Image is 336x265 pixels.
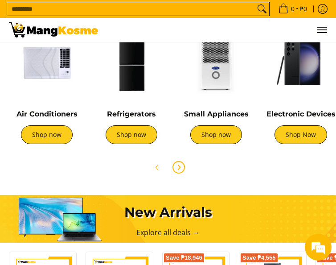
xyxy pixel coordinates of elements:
[178,25,254,101] img: Small Appliances
[266,110,336,118] a: Electronic Devices
[16,110,78,118] a: Air Conditioners
[9,22,98,37] img: Mang Kosme: Your Home Appliances Warehouse Sale Partner!
[242,255,276,261] span: Save ₱4,555
[290,6,296,12] span: 0
[184,110,249,118] a: Small Appliances
[275,125,327,144] a: Shop Now
[316,18,327,42] button: Menu
[276,4,310,14] span: •
[136,228,200,237] a: Explore all deals →
[9,25,85,101] img: Air Conditioners
[255,2,269,16] button: Search
[166,255,202,261] span: Save ₱18,946
[148,157,167,177] button: Previous
[107,110,156,118] a: Refrigerators
[21,125,73,144] a: Shop now
[107,18,327,42] nav: Main Menu
[298,6,308,12] span: ₱0
[106,125,157,144] a: Shop now
[107,18,327,42] ul: Customer Navigation
[190,125,242,144] a: Shop now
[169,157,188,177] button: Next
[94,25,169,101] img: Refrigerators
